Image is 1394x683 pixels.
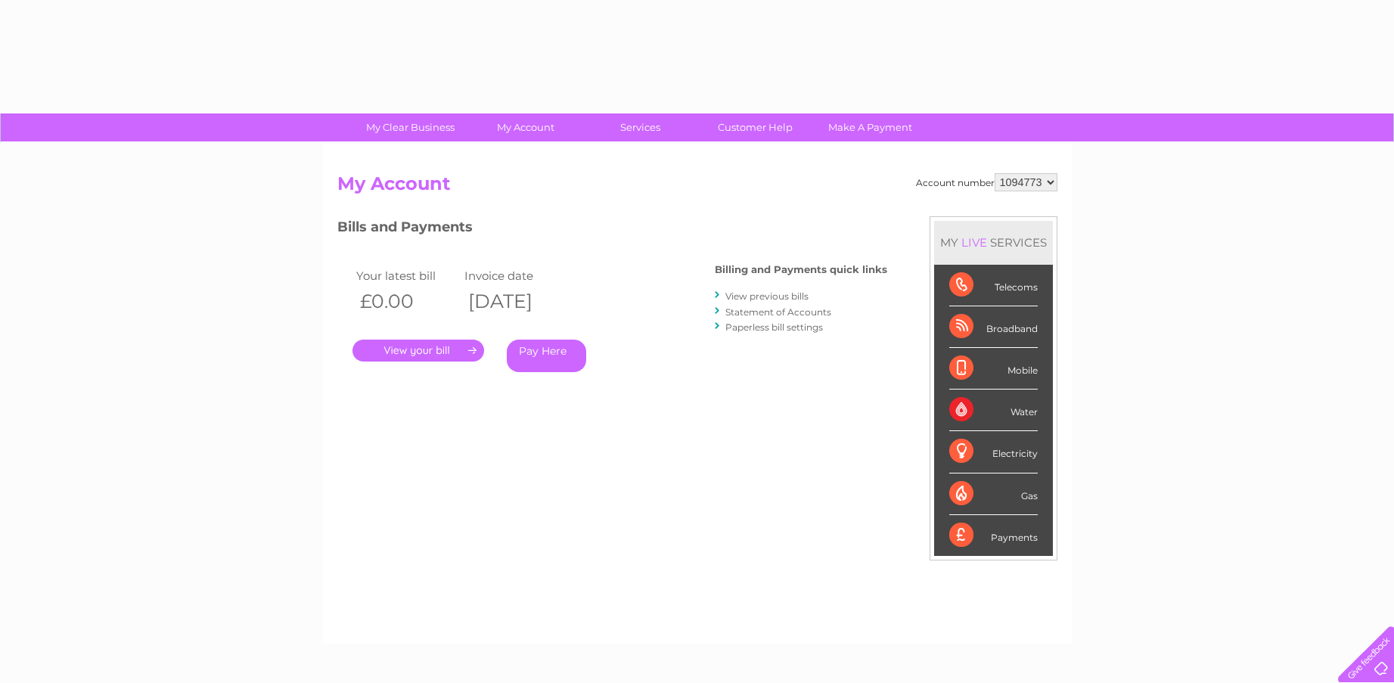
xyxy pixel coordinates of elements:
[949,515,1038,556] div: Payments
[949,306,1038,348] div: Broadband
[958,235,990,250] div: LIVE
[507,340,586,372] a: Pay Here
[461,286,570,317] th: [DATE]
[725,306,831,318] a: Statement of Accounts
[352,286,461,317] th: £0.00
[949,431,1038,473] div: Electricity
[934,221,1053,264] div: MY SERVICES
[916,173,1057,191] div: Account number
[463,113,588,141] a: My Account
[949,390,1038,431] div: Water
[578,113,703,141] a: Services
[949,265,1038,306] div: Telecoms
[461,265,570,286] td: Invoice date
[337,216,887,243] h3: Bills and Payments
[352,265,461,286] td: Your latest bill
[725,290,809,302] a: View previous bills
[352,340,484,362] a: .
[348,113,473,141] a: My Clear Business
[715,264,887,275] h4: Billing and Payments quick links
[808,113,933,141] a: Make A Payment
[725,321,823,333] a: Paperless bill settings
[949,348,1038,390] div: Mobile
[693,113,818,141] a: Customer Help
[949,473,1038,515] div: Gas
[337,173,1057,202] h2: My Account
